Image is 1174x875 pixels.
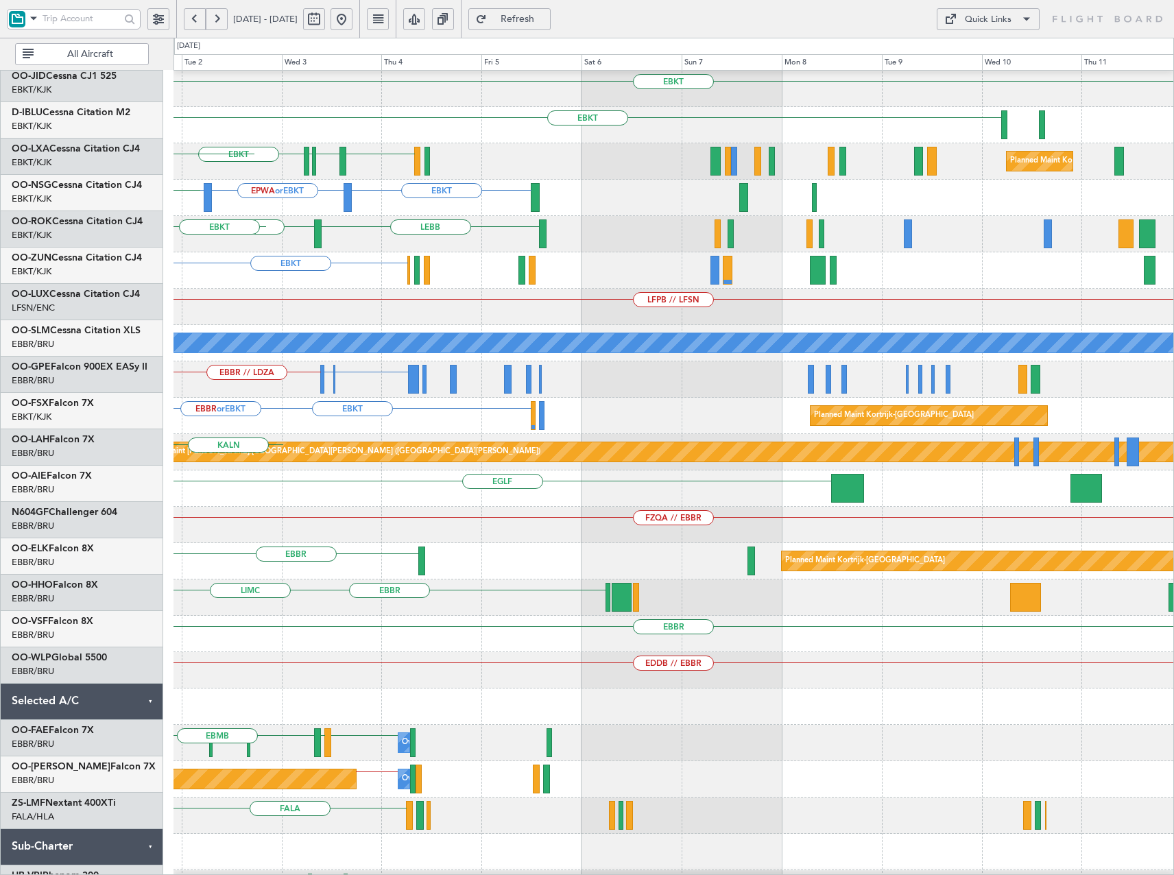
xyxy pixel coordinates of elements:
[468,8,551,30] button: Refresh
[12,653,51,662] span: OO-WLP
[402,732,495,753] div: Owner Melsbroek Air Base
[12,665,54,678] a: EBBR/BRU
[12,108,130,117] a: D-IBLUCessna Citation M2
[135,442,540,462] div: Planned Maint [PERSON_NAME]-[GEOGRAPHIC_DATA][PERSON_NAME] ([GEOGRAPHIC_DATA][PERSON_NAME])
[12,616,48,626] span: OO-VSF
[12,544,49,553] span: OO-ELK
[12,726,49,735] span: OO-FAE
[12,471,92,481] a: OO-AIEFalcon 7X
[12,653,107,662] a: OO-WLPGlobal 5500
[12,108,43,117] span: D-IBLU
[12,616,93,626] a: OO-VSFFalcon 8X
[12,326,50,335] span: OO-SLM
[12,544,94,553] a: OO-ELKFalcon 8X
[882,54,982,71] div: Tue 9
[12,762,156,771] a: OO-[PERSON_NAME]Falcon 7X
[12,447,54,459] a: EBBR/BRU
[785,551,945,571] div: Planned Maint Kortrijk-[GEOGRAPHIC_DATA]
[12,556,54,568] a: EBBR/BRU
[43,8,120,29] input: Trip Account
[282,54,382,71] div: Wed 3
[12,265,51,278] a: EBKT/KJK
[12,629,54,641] a: EBBR/BRU
[12,592,54,605] a: EBBR/BRU
[36,49,144,59] span: All Aircraft
[12,471,47,481] span: OO-AIE
[12,338,54,350] a: EBBR/BRU
[12,738,54,750] a: EBBR/BRU
[12,507,49,517] span: N604GF
[12,507,117,517] a: N604GFChallenger 604
[12,156,51,169] a: EBKT/KJK
[12,193,51,205] a: EBKT/KJK
[381,54,481,71] div: Thu 4
[481,54,582,71] div: Fri 5
[1010,151,1170,171] div: Planned Maint Kortrijk-[GEOGRAPHIC_DATA]
[12,289,49,299] span: OO-LUX
[233,13,298,25] span: [DATE] - [DATE]
[12,217,52,226] span: OO-ROK
[12,144,140,154] a: OO-LXACessna Citation CJ4
[12,362,51,372] span: OO-GPE
[12,374,54,387] a: EBBR/BRU
[982,54,1082,71] div: Wed 10
[12,253,142,263] a: OO-ZUNCessna Citation CJ4
[12,71,46,81] span: OO-JID
[12,580,98,590] a: OO-HHOFalcon 8X
[814,405,974,426] div: Planned Maint Kortrijk-[GEOGRAPHIC_DATA]
[12,398,49,408] span: OO-FSX
[490,14,546,24] span: Refresh
[15,43,149,65] button: All Aircraft
[12,435,95,444] a: OO-LAHFalcon 7X
[12,71,117,81] a: OO-JIDCessna CJ1 525
[12,726,94,735] a: OO-FAEFalcon 7X
[12,398,94,408] a: OO-FSXFalcon 7X
[12,362,147,372] a: OO-GPEFalcon 900EX EASy II
[402,769,495,789] div: Owner Melsbroek Air Base
[12,411,51,423] a: EBKT/KJK
[12,180,142,190] a: OO-NSGCessna Citation CJ4
[12,289,140,299] a: OO-LUXCessna Citation CJ4
[12,774,54,787] a: EBBR/BRU
[12,798,116,808] a: ZS-LMFNextant 400XTi
[12,229,51,241] a: EBKT/KJK
[682,54,782,71] div: Sun 7
[12,811,54,823] a: FALA/HLA
[12,217,143,226] a: OO-ROKCessna Citation CJ4
[12,483,54,496] a: EBBR/BRU
[782,54,882,71] div: Mon 8
[12,120,51,132] a: EBKT/KJK
[12,326,141,335] a: OO-SLMCessna Citation XLS
[182,54,282,71] div: Tue 2
[12,435,49,444] span: OO-LAH
[177,40,200,52] div: [DATE]
[12,84,51,96] a: EBKT/KJK
[965,13,1011,27] div: Quick Links
[12,762,110,771] span: OO-[PERSON_NAME]
[12,180,51,190] span: OO-NSG
[12,580,53,590] span: OO-HHO
[937,8,1040,30] button: Quick Links
[12,253,51,263] span: OO-ZUN
[582,54,682,71] div: Sat 6
[12,520,54,532] a: EBBR/BRU
[12,144,49,154] span: OO-LXA
[12,798,45,808] span: ZS-LMF
[12,302,55,314] a: LFSN/ENC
